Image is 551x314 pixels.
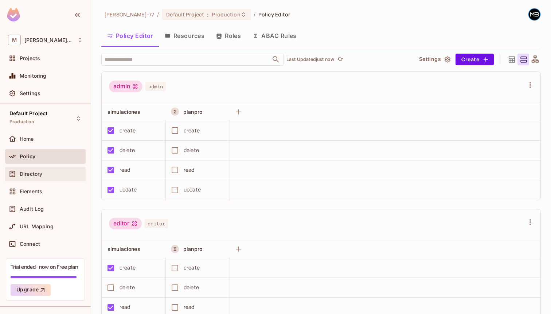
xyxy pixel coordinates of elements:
[528,8,540,20] img: Miguel Bustamante
[183,109,202,115] span: planpro
[20,90,40,96] span: Settings
[184,186,201,194] div: update
[210,27,247,45] button: Roles
[184,303,195,311] div: read
[183,246,202,252] span: planpro
[20,171,42,177] span: Directory
[337,56,343,63] span: refresh
[24,37,73,43] span: Workspace: Miguel-77
[120,303,130,311] div: read
[20,154,35,159] span: Policy
[145,219,168,228] span: editor
[108,109,140,115] span: simulaciones
[120,127,136,135] div: create
[109,218,142,229] div: editor
[20,73,47,79] span: Monitoring
[120,283,135,291] div: delete
[171,108,179,116] button: A Resource Set is a dynamically conditioned resource, defined by real-time criteria.
[247,27,302,45] button: ABAC Rules
[258,11,290,18] span: Policy Editor
[286,57,334,62] p: Last Updated just now
[159,27,210,45] button: Resources
[336,55,344,64] button: refresh
[11,263,78,270] div: Trial ended- now on Free plan
[20,241,40,247] span: Connect
[334,55,344,64] span: Click to refresh data
[271,54,281,65] button: Open
[8,35,21,45] span: M
[9,119,35,125] span: Production
[171,245,179,253] button: A Resource Set is a dynamically conditioned resource, defined by real-time criteria.
[456,54,494,65] button: Create
[7,8,20,22] img: SReyMgAAAABJRU5ErkJggg==
[254,11,255,18] li: /
[120,166,130,174] div: read
[108,246,140,252] span: simulaciones
[184,127,200,135] div: create
[157,11,159,18] li: /
[120,264,136,272] div: create
[20,206,44,212] span: Audit Log
[20,189,42,194] span: Elements
[184,166,195,174] div: read
[9,111,47,116] span: Default Project
[104,11,154,18] span: the active workspace
[109,81,142,92] div: admin
[416,54,453,65] button: Settings
[184,283,199,291] div: delete
[20,55,40,61] span: Projects
[212,11,240,18] span: Production
[20,136,34,142] span: Home
[101,27,159,45] button: Policy Editor
[20,224,54,229] span: URL Mapping
[184,264,200,272] div: create
[11,284,51,296] button: Upgrade
[207,12,209,18] span: :
[184,146,199,154] div: delete
[120,186,137,194] div: update
[166,11,204,18] span: Default Project
[120,146,135,154] div: delete
[145,82,166,91] span: admin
